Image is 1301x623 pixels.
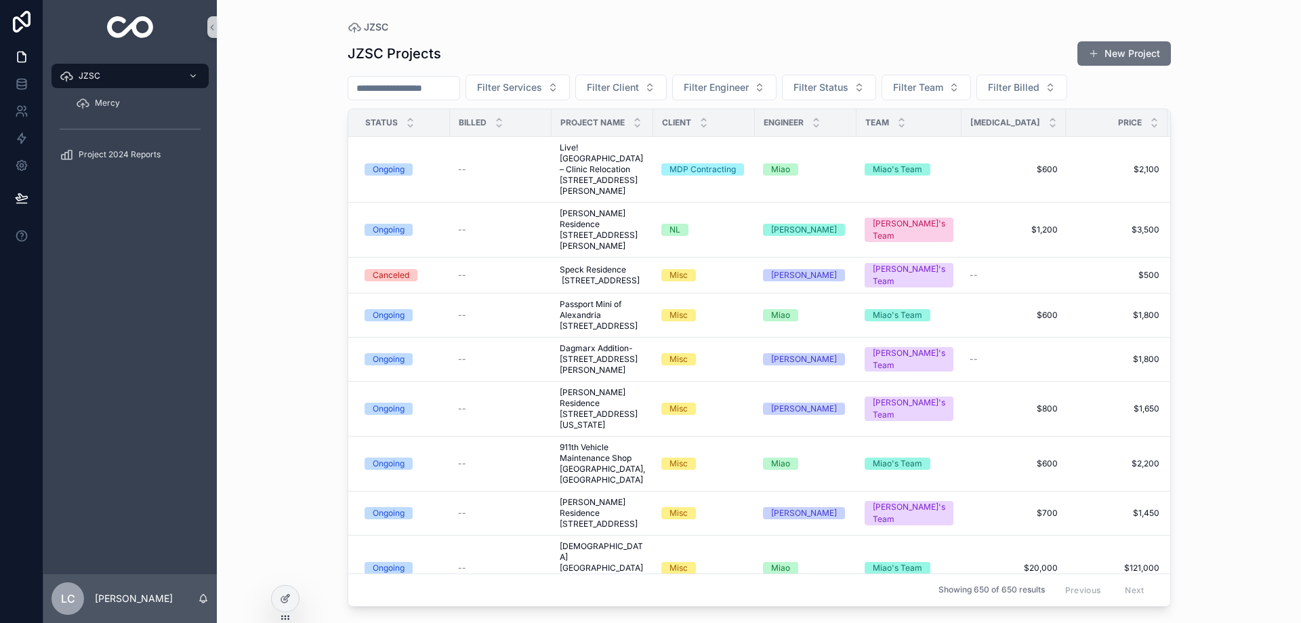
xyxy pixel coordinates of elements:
span: Status [365,117,398,128]
div: Ongoing [373,507,405,519]
div: [PERSON_NAME]'s Team [873,263,945,287]
div: Ongoing [373,562,405,574]
span: $2,200 [1074,458,1159,469]
a: -- [458,563,543,574]
a: $121,000 [1074,563,1159,574]
a: [PERSON_NAME]'s Team [865,263,953,287]
a: [PERSON_NAME]'s Team [865,397,953,421]
a: Misc [661,269,747,281]
a: $2,100 [1074,164,1159,175]
a: Passport Mini of Alexandria [STREET_ADDRESS] [560,299,645,331]
span: Filter Client [587,81,639,94]
a: [PERSON_NAME] Residence [STREET_ADDRESS] [560,497,645,529]
div: [PERSON_NAME]'s Team [873,347,945,371]
span: Engineer [764,117,804,128]
div: Misc [669,507,688,519]
a: -- [458,224,543,235]
span: Filter Status [793,81,848,94]
span: Project Name [560,117,625,128]
a: $600 [970,310,1058,321]
a: Misc [661,507,747,519]
span: -- [458,458,466,469]
div: scrollable content [43,54,217,184]
a: Miao's Team [865,309,953,321]
a: [PERSON_NAME]'s Team [865,347,953,371]
div: Miao's Team [873,163,922,176]
a: Miao's Team [865,163,953,176]
a: $1,800 [1074,310,1159,321]
span: Dagmarx Addition-[STREET_ADDRESS][PERSON_NAME] [560,343,645,376]
a: Ongoing [365,224,442,236]
a: [PERSON_NAME] [763,353,848,365]
a: [PERSON_NAME] [763,507,848,519]
span: Filter Team [893,81,943,94]
span: -- [458,270,466,281]
div: [PERSON_NAME] [771,353,837,365]
a: $500 [1074,270,1159,281]
button: Select Button [882,75,971,100]
span: $1,450 [1074,508,1159,519]
a: MDP Contracting [661,163,747,176]
a: Miao's Team [865,458,953,470]
div: [PERSON_NAME]'s Team [873,501,945,525]
div: Miao's Team [873,562,922,574]
img: App logo [107,16,154,38]
a: [PERSON_NAME] [763,403,848,415]
a: $1,650 [1074,403,1159,414]
div: Misc [669,269,688,281]
div: Ongoing [373,163,405,176]
a: Misc [661,562,747,574]
a: NL [661,224,747,236]
div: Ongoing [373,224,405,236]
span: Team [865,117,889,128]
a: [PERSON_NAME] [763,269,848,281]
span: [DEMOGRAPHIC_DATA][GEOGRAPHIC_DATA] [STREET_ADDRESS][PERSON_NAME] [560,541,645,595]
span: -- [970,270,978,281]
a: Ongoing [365,562,442,574]
a: $600 [970,164,1058,175]
div: Ongoing [373,403,405,415]
span: $1,800 [1074,354,1159,365]
div: Miao [771,309,790,321]
div: Ongoing [373,458,405,470]
span: -- [458,563,466,574]
span: Client [662,117,691,128]
a: -- [970,270,1058,281]
a: Ongoing [365,309,442,321]
span: [MEDICAL_DATA] [970,117,1040,128]
a: [PERSON_NAME] [763,224,848,236]
a: -- [458,164,543,175]
a: Live! [GEOGRAPHIC_DATA] – Clinic Relocation [STREET_ADDRESS][PERSON_NAME] [560,142,645,197]
a: Miao [763,562,848,574]
div: NL [669,224,680,236]
div: Canceled [373,269,409,281]
a: JZSC [51,64,209,88]
a: Miao [763,163,848,176]
span: -- [458,354,466,365]
div: [PERSON_NAME] [771,269,837,281]
span: $600 [970,458,1058,469]
div: [PERSON_NAME] [771,403,837,415]
div: Misc [669,309,688,321]
a: Miao [763,309,848,321]
button: Select Button [466,75,570,100]
a: -- [458,458,543,469]
span: Showing 650 of 650 results [938,585,1045,596]
div: Misc [669,562,688,574]
a: Canceled [365,269,442,281]
span: -- [458,508,466,519]
span: Project 2024 Reports [79,149,161,160]
div: [PERSON_NAME]'s Team [873,397,945,421]
div: Ongoing [373,353,405,365]
span: 911th Vehicle Maintenance Shop [GEOGRAPHIC_DATA], [GEOGRAPHIC_DATA] [560,442,645,485]
span: Filter Services [477,81,542,94]
a: Ongoing [365,353,442,365]
a: $3,500 [1074,224,1159,235]
a: -- [458,354,543,365]
button: Select Button [782,75,876,100]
